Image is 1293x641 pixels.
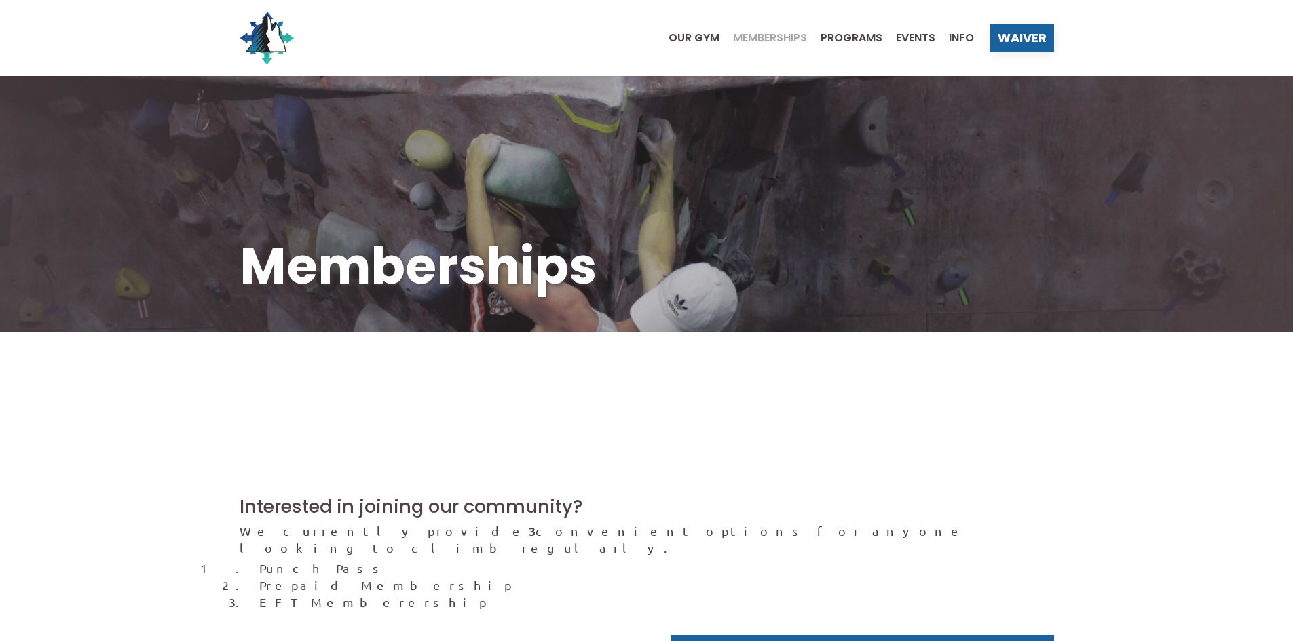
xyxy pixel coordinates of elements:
[240,231,1054,302] h1: Memberships
[259,560,1053,577] li: Punch Pass
[240,522,1054,556] p: We currently provide convenient options for anyone looking to climb regularly.
[240,11,294,65] img: North Wall Logo
[259,594,1053,610] li: EFT Memberership
[655,33,719,43] a: Our Gym
[935,33,974,43] a: Info
[949,33,974,43] span: Info
[259,577,1053,594] li: Prepaid Membership
[998,32,1047,44] span: Waiver
[733,33,807,43] span: Memberships
[719,33,807,43] a: Memberships
[807,33,882,43] a: Programs
[821,33,882,43] span: Programs
[990,24,1054,52] a: Waiver
[240,494,1054,520] h2: Interested in joining our community?
[896,33,935,43] span: Events
[529,523,536,539] strong: 3
[669,33,719,43] span: Our Gym
[882,33,935,43] a: Events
